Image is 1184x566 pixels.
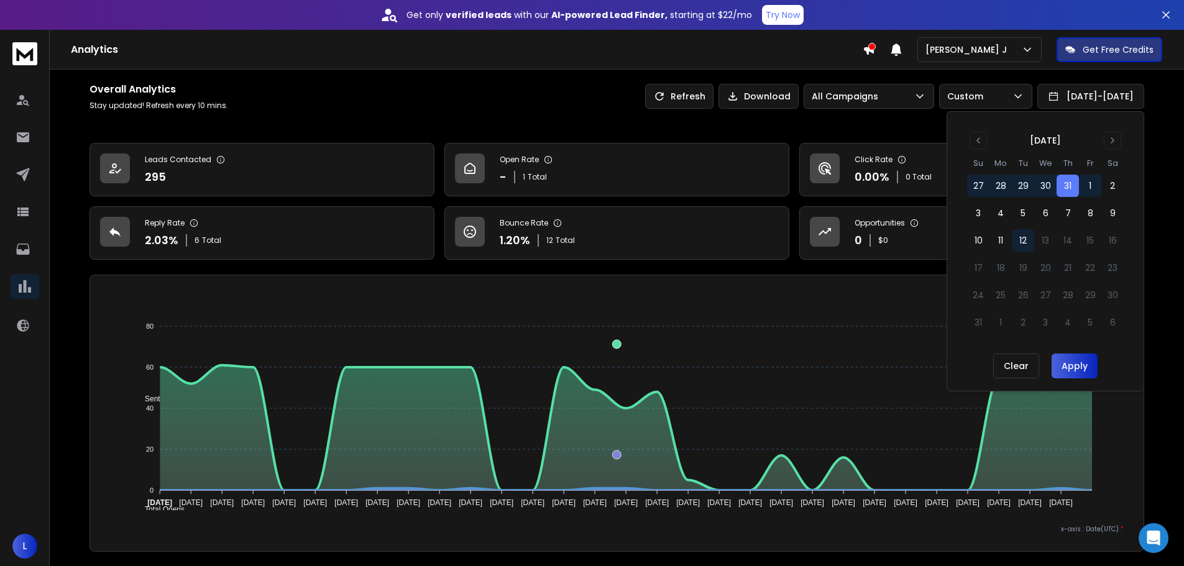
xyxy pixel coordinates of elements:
[135,505,185,514] span: Total Opens
[766,9,800,21] p: Try Now
[989,175,1012,197] button: 28
[272,498,296,507] tspan: [DATE]
[145,155,211,165] p: Leads Contacted
[444,206,789,260] a: Bounce Rate1.20%12Total
[89,143,434,196] a: Leads Contacted295
[146,322,154,330] tspan: 80
[614,498,638,507] tspan: [DATE]
[1057,202,1079,224] button: 7
[334,498,358,507] tspan: [DATE]
[179,498,203,507] tspan: [DATE]
[863,498,886,507] tspan: [DATE]
[645,498,669,507] tspan: [DATE]
[528,172,547,182] span: Total
[769,498,793,507] tspan: [DATE]
[146,404,154,412] tspan: 40
[967,229,989,252] button: 10
[707,498,731,507] tspan: [DATE]
[145,218,185,228] p: Reply Rate
[947,90,988,103] p: Custom
[1104,132,1121,149] button: Go to next month
[551,9,668,21] strong: AI-powered Lead Finder,
[145,232,178,249] p: 2.03 %
[1057,157,1079,170] th: Thursday
[1012,157,1034,170] th: Tuesday
[12,534,37,559] button: L
[89,82,228,97] h1: Overall Analytics
[1079,157,1101,170] th: Friday
[1101,175,1124,197] button: 2
[241,498,265,507] tspan: [DATE]
[855,168,889,186] p: 0.00 %
[12,42,37,65] img: logo
[583,498,607,507] tspan: [DATE]
[1037,84,1144,109] button: [DATE]-[DATE]
[799,143,1144,196] a: Click Rate0.00%0 Total
[303,498,327,507] tspan: [DATE]
[676,498,700,507] tspan: [DATE]
[365,498,389,507] tspan: [DATE]
[799,206,1144,260] a: Opportunities0$0
[967,202,989,224] button: 3
[1083,43,1154,56] p: Get Free Credits
[1030,134,1061,147] div: [DATE]
[89,101,228,111] p: Stay updated! Refresh every 10 mins.
[956,498,980,507] tspan: [DATE]
[1034,157,1057,170] th: Wednesday
[989,202,1012,224] button: 4
[556,235,575,245] span: Total
[1079,175,1101,197] button: 1
[989,229,1012,252] button: 11
[967,175,989,197] button: 27
[812,90,883,103] p: All Campaigns
[210,498,234,507] tspan: [DATE]
[1012,229,1034,252] button: 12
[1057,37,1162,62] button: Get Free Credits
[855,155,893,165] p: Click Rate
[744,90,791,103] p: Download
[145,168,166,186] p: 295
[135,395,160,403] span: Sent
[967,157,989,170] th: Sunday
[1052,354,1098,378] button: Apply
[146,445,154,453] tspan: 20
[459,498,482,507] tspan: [DATE]
[989,157,1012,170] th: Monday
[397,498,420,507] tspan: [DATE]
[801,498,824,507] tspan: [DATE]
[1012,175,1034,197] button: 29
[878,235,888,245] p: $ 0
[444,143,789,196] a: Open Rate-1Total
[1057,175,1079,197] button: 31
[1034,175,1057,197] button: 30
[1101,157,1124,170] th: Saturday
[1018,498,1042,507] tspan: [DATE]
[546,235,553,245] span: 12
[855,232,862,249] p: 0
[738,498,762,507] tspan: [DATE]
[671,90,705,103] p: Refresh
[906,172,932,182] p: 0 Total
[1049,498,1073,507] tspan: [DATE]
[970,132,987,149] button: Go to previous month
[1034,202,1057,224] button: 6
[490,498,513,507] tspan: [DATE]
[500,168,507,186] p: -
[718,84,799,109] button: Download
[552,498,576,507] tspan: [DATE]
[762,5,804,25] button: Try Now
[645,84,714,109] button: Refresh
[428,498,451,507] tspan: [DATE]
[1079,202,1101,224] button: 8
[855,218,905,228] p: Opportunities
[406,9,752,21] p: Get only with our starting at $22/mo
[1012,202,1034,224] button: 5
[150,486,154,494] tspan: 0
[993,354,1039,378] button: Clear
[446,9,512,21] strong: verified leads
[925,43,1012,56] p: [PERSON_NAME] J
[500,232,530,249] p: 1.20 %
[1101,202,1124,224] button: 9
